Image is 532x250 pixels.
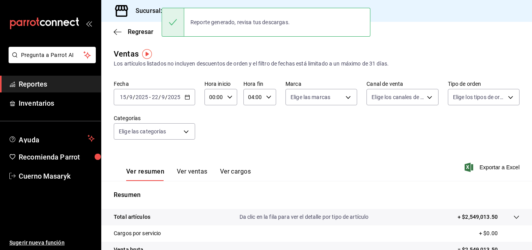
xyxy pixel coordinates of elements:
[86,20,92,27] button: open_drawer_menu
[129,94,133,100] input: --
[114,115,195,121] label: Categorías
[142,49,152,59] img: Tooltip marker
[135,94,148,100] input: ----
[453,93,505,101] span: Elige los tipos de orden
[114,229,161,238] p: Cargos por servicio
[291,93,330,101] span: Elige las marcas
[184,14,296,31] div: Reporte generado, revisa tus descargas.
[240,213,369,221] p: Da clic en la fila para ver el detalle por tipo de artículo
[151,94,159,100] input: --
[177,168,208,181] button: Ver ventas
[119,128,166,135] span: Elige las categorías
[372,93,424,101] span: Elige los canales de venta
[366,81,438,87] label: Canal de venta
[285,81,357,87] label: Marca
[21,51,84,59] span: Pregunta a Parrot AI
[466,163,520,172] button: Exportar a Excel
[204,81,237,87] label: Hora inicio
[448,81,520,87] label: Tipo de orden
[114,60,520,68] div: Los artículos listados no incluyen descuentos de orden y el filtro de fechas está limitado a un m...
[479,229,520,238] p: + $0.00
[114,81,195,87] label: Fecha
[220,168,251,181] button: Ver cargos
[9,47,96,63] button: Pregunta a Parrot AI
[458,213,498,221] p: + $2,549,013.50
[19,79,95,89] span: Reportes
[120,94,127,100] input: --
[127,94,129,100] span: /
[129,6,215,16] h3: Sucursal: Cuerno (Masaryk)
[19,98,95,108] span: Inventarios
[5,57,96,65] a: Pregunta a Parrot AI
[126,168,251,181] div: navigation tabs
[161,94,165,100] input: --
[128,28,153,35] span: Regresar
[114,48,139,60] div: Ventas
[165,94,167,100] span: /
[149,94,151,100] span: -
[9,239,95,247] span: Sugerir nueva función
[159,94,161,100] span: /
[126,168,164,181] button: Ver resumen
[243,81,276,87] label: Hora fin
[19,152,95,162] span: Recomienda Parrot
[133,94,135,100] span: /
[114,213,150,221] p: Total artículos
[167,94,181,100] input: ----
[19,134,85,143] span: Ayuda
[114,190,520,200] p: Resumen
[114,28,153,35] button: Regresar
[19,171,95,181] span: Cuerno Masaryk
